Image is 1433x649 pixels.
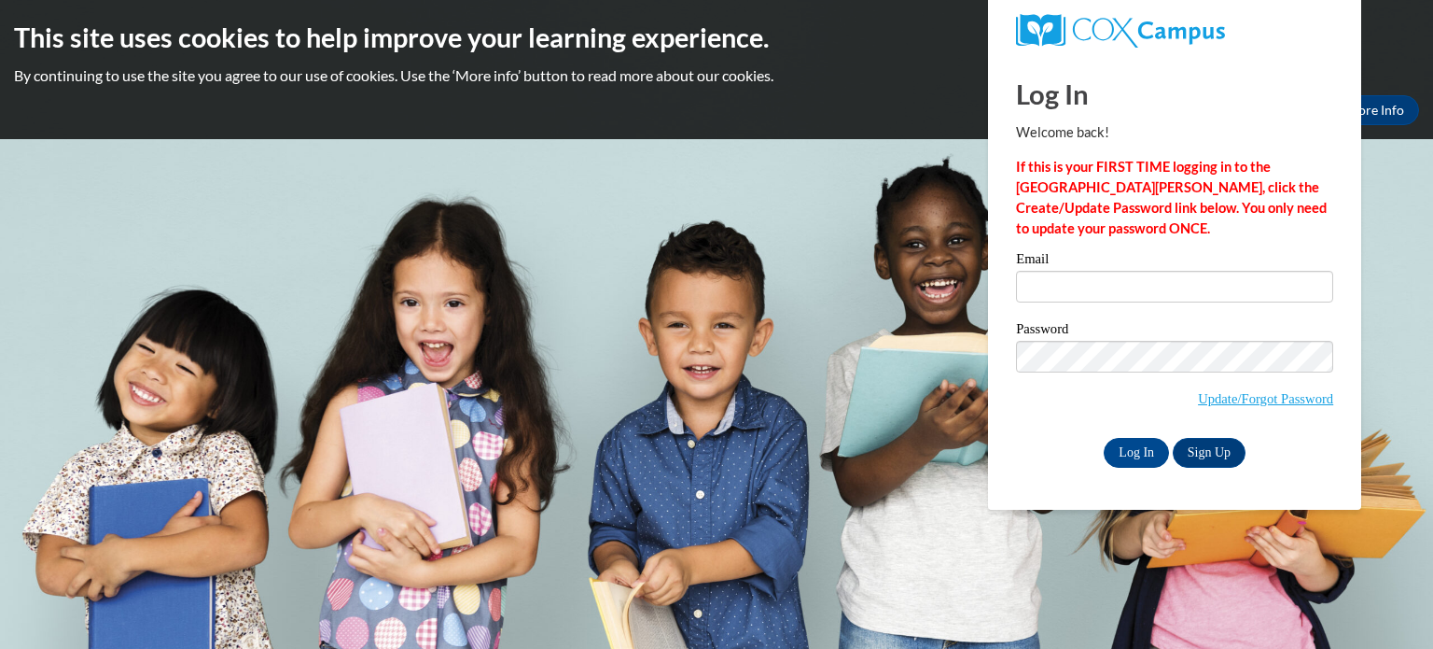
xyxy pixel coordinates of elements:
[1016,14,1333,48] a: COX Campus
[1331,95,1419,125] a: More Info
[14,19,1419,56] h2: This site uses cookies to help improve your learning experience.
[1016,159,1327,236] strong: If this is your FIRST TIME logging in to the [GEOGRAPHIC_DATA][PERSON_NAME], click the Create/Upd...
[1198,391,1333,406] a: Update/Forgot Password
[14,65,1419,86] p: By continuing to use the site you agree to our use of cookies. Use the ‘More info’ button to read...
[1016,252,1333,271] label: Email
[1173,438,1245,468] a: Sign Up
[1104,438,1169,468] input: Log In
[1016,322,1333,341] label: Password
[1016,122,1333,143] p: Welcome back!
[1016,14,1225,48] img: COX Campus
[1016,75,1333,113] h1: Log In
